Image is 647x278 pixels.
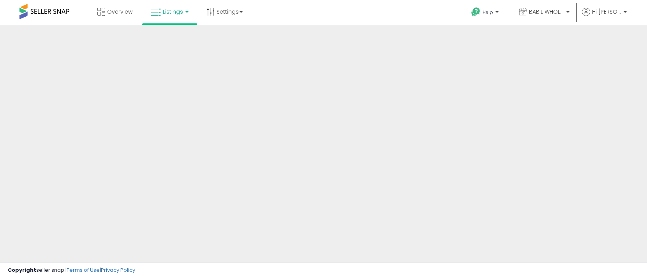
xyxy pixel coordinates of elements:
[8,267,135,274] div: seller snap | |
[107,8,132,16] span: Overview
[483,9,493,16] span: Help
[529,8,564,16] span: BABIL WHOLESALE
[465,1,506,25] a: Help
[163,8,183,16] span: Listings
[471,7,481,17] i: Get Help
[67,266,100,274] a: Terms of Use
[8,266,36,274] strong: Copyright
[592,8,621,16] span: Hi [PERSON_NAME]
[101,266,135,274] a: Privacy Policy
[582,8,627,25] a: Hi [PERSON_NAME]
